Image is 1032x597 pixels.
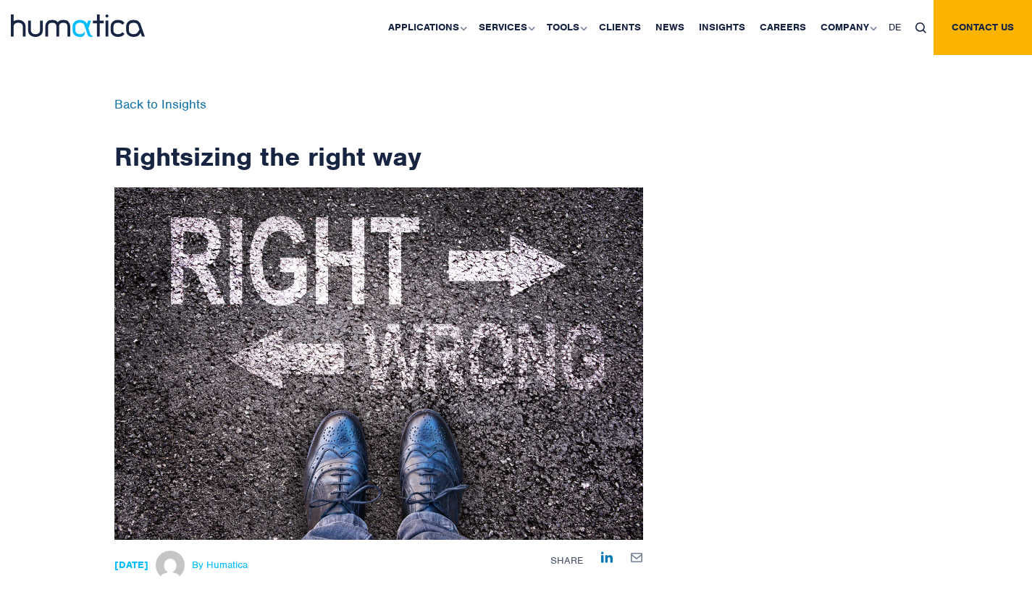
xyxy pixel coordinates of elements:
img: ndetails [114,187,643,540]
img: Share on LinkedIn [601,551,613,563]
span: DE [889,21,901,33]
span: By Humatica [192,559,248,571]
a: Back to Insights [114,96,206,112]
img: mailby [631,553,643,562]
img: logo [11,14,145,37]
a: Share by E-Mail [631,551,643,562]
a: Share on LinkedIn [601,551,613,563]
strong: [DATE] [114,559,148,571]
img: search_icon [915,22,926,33]
span: Share [550,554,583,567]
img: Michael Hillington [156,551,185,580]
